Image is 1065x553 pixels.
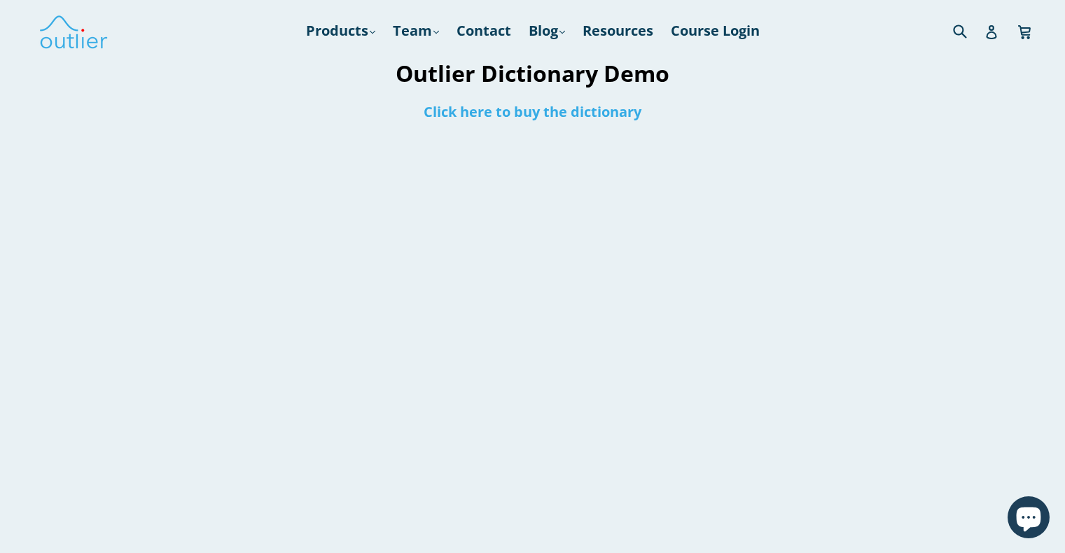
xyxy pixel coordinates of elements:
a: Blog [522,18,572,43]
h1: Outlier Dictionary Demo [273,58,792,88]
img: Outlier Linguistics [39,10,109,51]
a: Contact [450,18,518,43]
input: Search [949,16,988,45]
a: Resources [576,18,660,43]
a: Team [386,18,446,43]
inbox-online-store-chat: Shopify online store chat [1003,496,1054,542]
a: Click here to buy the dictionary [424,102,641,121]
a: Products [299,18,382,43]
a: Course Login [664,18,767,43]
